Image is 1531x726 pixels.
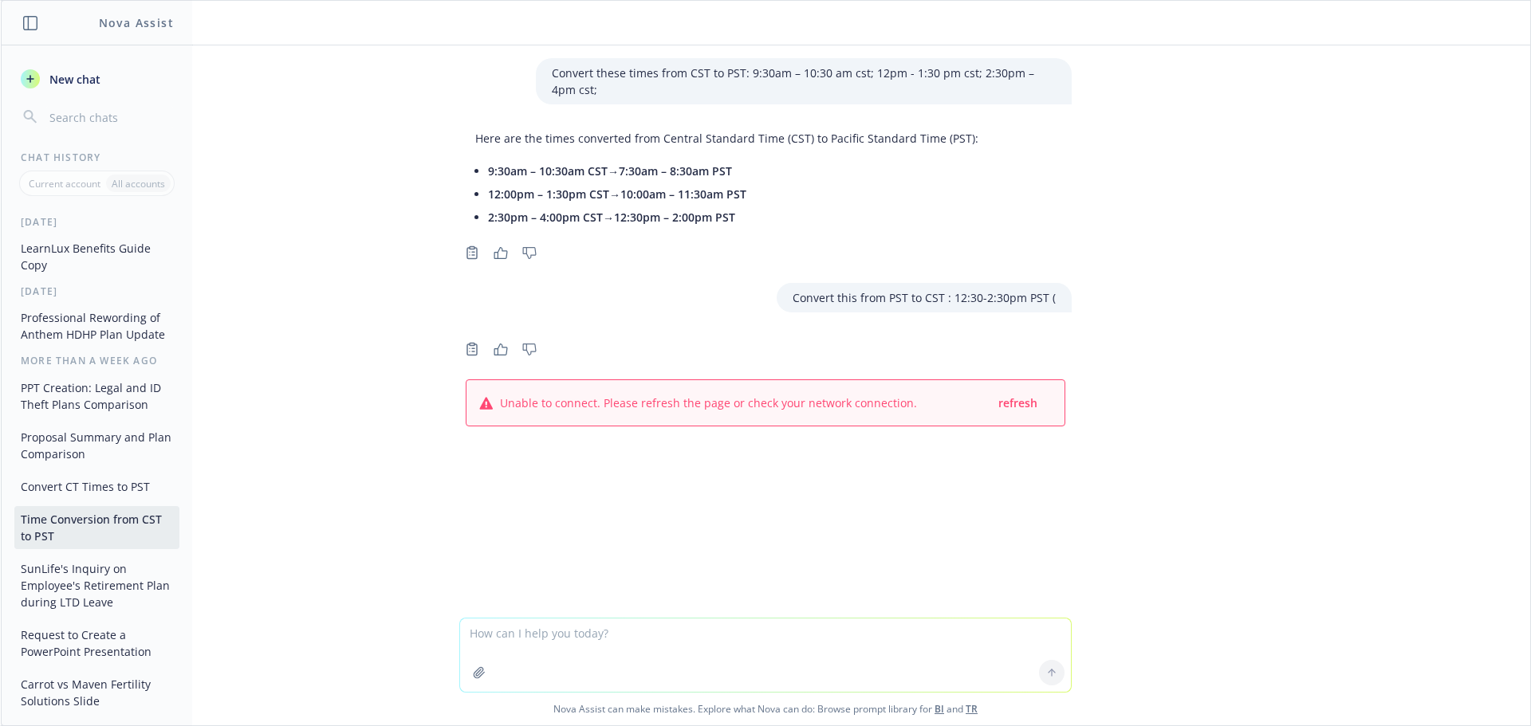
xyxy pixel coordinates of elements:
input: Search chats [46,106,173,128]
span: 12:00pm – 1:30pm CST [488,186,609,202]
p: Convert this from PST to CST : 12:30-2:30pm PST ( [793,289,1056,306]
li: → [488,182,978,206]
button: LearnLux Benefits Guide Copy [14,235,179,278]
span: Nova Assist can make mistakes. Explore what Nova can do: Browse prompt library for and [7,693,1524,725]
p: Current account [29,177,100,190]
span: Unable to connect. Please refresh the page or check your network connection. [500,394,917,411]
span: New chat [46,71,100,88]
button: Professional Rewording of Anthem HDHP Plan Update [14,304,179,347]
span: 7:30am – 8:30am PST [619,163,732,179]
button: Time Conversion from CST to PST [14,506,179,549]
span: 12:30pm – 2:00pm PST [614,210,735,225]
button: Thumbs down [517,241,542,264]
svg: Copy to clipboard [465,342,479,356]
div: [DATE] [2,215,192,229]
p: All accounts [112,177,165,190]
div: [DATE] [2,285,192,298]
span: refresh [998,395,1037,410]
span: 2:30pm – 4:00pm CST [488,210,603,225]
button: SunLife's Inquiry on Employee's Retirement Plan during LTD Leave [14,555,179,615]
p: Convert these times from CST to PST: 9:30am – 10:30 am cst; 12pm - 1:30 pm cst; 2:30pm – 4pm cst; [552,65,1056,98]
li: → [488,159,978,182]
div: More than a week ago [2,354,192,367]
button: refresh [997,393,1039,413]
button: New chat [14,65,179,93]
span: 10:00am – 11:30am PST [620,186,746,202]
div: Chat History [2,151,192,164]
button: Convert CT Times to PST [14,473,179,500]
a: TR [966,702,978,716]
a: BI [935,702,944,716]
h1: Nova Assist [99,14,174,31]
p: Here are the times converted from Central Standard Time (CST) to Pacific Standard Time (PST): [475,130,978,147]
button: Carrot vs Maven Fertility Solutions Slide [14,671,179,714]
li: → [488,206,978,229]
svg: Copy to clipboard [465,245,479,260]
button: PPT Creation: Legal and ID Theft Plans Comparison [14,375,179,418]
span: 9:30am – 10:30am CST [488,163,608,179]
button: Thumbs down [517,338,542,360]
button: Request to Create a PowerPoint Presentation [14,622,179,665]
button: Proposal Summary and Plan Comparison [14,424,179,467]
